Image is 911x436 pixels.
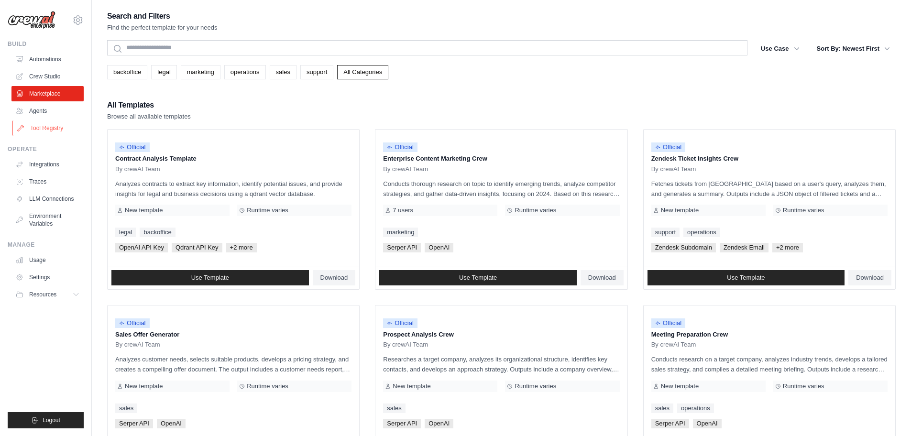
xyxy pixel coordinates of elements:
[783,207,824,214] span: Runtime varies
[383,403,405,413] a: sales
[515,207,556,214] span: Runtime varies
[337,65,388,79] a: All Categories
[247,382,288,390] span: Runtime varies
[661,382,699,390] span: New template
[383,142,417,152] span: Official
[393,207,413,214] span: 7 users
[383,165,428,173] span: By crewAI Team
[11,157,84,172] a: Integrations
[115,165,160,173] span: By crewAI Team
[115,142,150,152] span: Official
[651,354,888,374] p: Conducts research on a target company, analyzes industry trends, develops a tailored sales strate...
[425,243,453,252] span: OpenAI
[651,318,686,328] span: Official
[651,165,696,173] span: By crewAI Team
[107,65,147,79] a: backoffice
[11,252,84,268] a: Usage
[8,145,84,153] div: Operate
[383,179,619,199] p: Conducts thorough research on topic to identify emerging trends, analyze competitor strategies, a...
[151,65,176,79] a: legal
[393,382,430,390] span: New template
[111,270,309,285] a: Use Template
[115,354,351,374] p: Analyzes customer needs, selects suitable products, develops a pricing strategy, and creates a co...
[11,191,84,207] a: LLM Connections
[651,142,686,152] span: Official
[651,419,689,428] span: Serper API
[515,382,556,390] span: Runtime varies
[12,120,85,136] a: Tool Registry
[11,270,84,285] a: Settings
[11,69,84,84] a: Crew Studio
[683,228,720,237] a: operations
[11,52,84,67] a: Automations
[581,270,624,285] a: Download
[383,228,418,237] a: marketing
[588,274,616,282] span: Download
[115,419,153,428] span: Serper API
[848,270,891,285] a: Download
[651,330,888,339] p: Meeting Preparation Crew
[811,40,896,57] button: Sort By: Newest First
[247,207,288,214] span: Runtime varies
[8,11,55,29] img: Logo
[140,228,175,237] a: backoffice
[379,270,577,285] a: Use Template
[661,207,699,214] span: New template
[651,179,888,199] p: Fetches tickets from [GEOGRAPHIC_DATA] based on a user's query, analyzes them, and generates a su...
[11,208,84,231] a: Environment Variables
[115,403,137,413] a: sales
[107,112,191,121] p: Browse all available templates
[783,382,824,390] span: Runtime varies
[191,274,229,282] span: Use Template
[115,243,168,252] span: OpenAI API Key
[115,330,351,339] p: Sales Offer Generator
[300,65,333,79] a: support
[224,65,266,79] a: operations
[181,65,220,79] a: marketing
[727,274,765,282] span: Use Template
[115,318,150,328] span: Official
[107,10,218,23] h2: Search and Filters
[320,274,348,282] span: Download
[459,274,497,282] span: Use Template
[313,270,356,285] a: Download
[720,243,768,252] span: Zendesk Email
[651,341,696,349] span: By crewAI Team
[8,412,84,428] button: Logout
[383,419,421,428] span: Serper API
[383,341,428,349] span: By crewAI Team
[651,403,673,413] a: sales
[172,243,222,252] span: Qdrant API Key
[693,419,722,428] span: OpenAI
[226,243,257,252] span: +2 more
[11,287,84,302] button: Resources
[383,243,421,252] span: Serper API
[115,179,351,199] p: Analyzes contracts to extract key information, identify potential issues, and provide insights fo...
[8,241,84,249] div: Manage
[677,403,714,413] a: operations
[772,243,803,252] span: +2 more
[115,228,136,237] a: legal
[651,228,680,237] a: support
[29,291,56,298] span: Resources
[648,270,845,285] a: Use Template
[8,40,84,48] div: Build
[115,154,351,163] p: Contract Analysis Template
[115,341,160,349] span: By crewAI Team
[425,419,453,428] span: OpenAI
[157,419,186,428] span: OpenAI
[43,416,60,424] span: Logout
[651,154,888,163] p: Zendesk Ticket Insights Crew
[11,103,84,119] a: Agents
[856,274,884,282] span: Download
[270,65,296,79] a: sales
[383,330,619,339] p: Prospect Analysis Crew
[125,207,163,214] span: New template
[383,154,619,163] p: Enterprise Content Marketing Crew
[383,354,619,374] p: Researches a target company, analyzes its organizational structure, identifies key contacts, and ...
[107,23,218,33] p: Find the perfect template for your needs
[755,40,805,57] button: Use Case
[125,382,163,390] span: New template
[11,86,84,101] a: Marketplace
[383,318,417,328] span: Official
